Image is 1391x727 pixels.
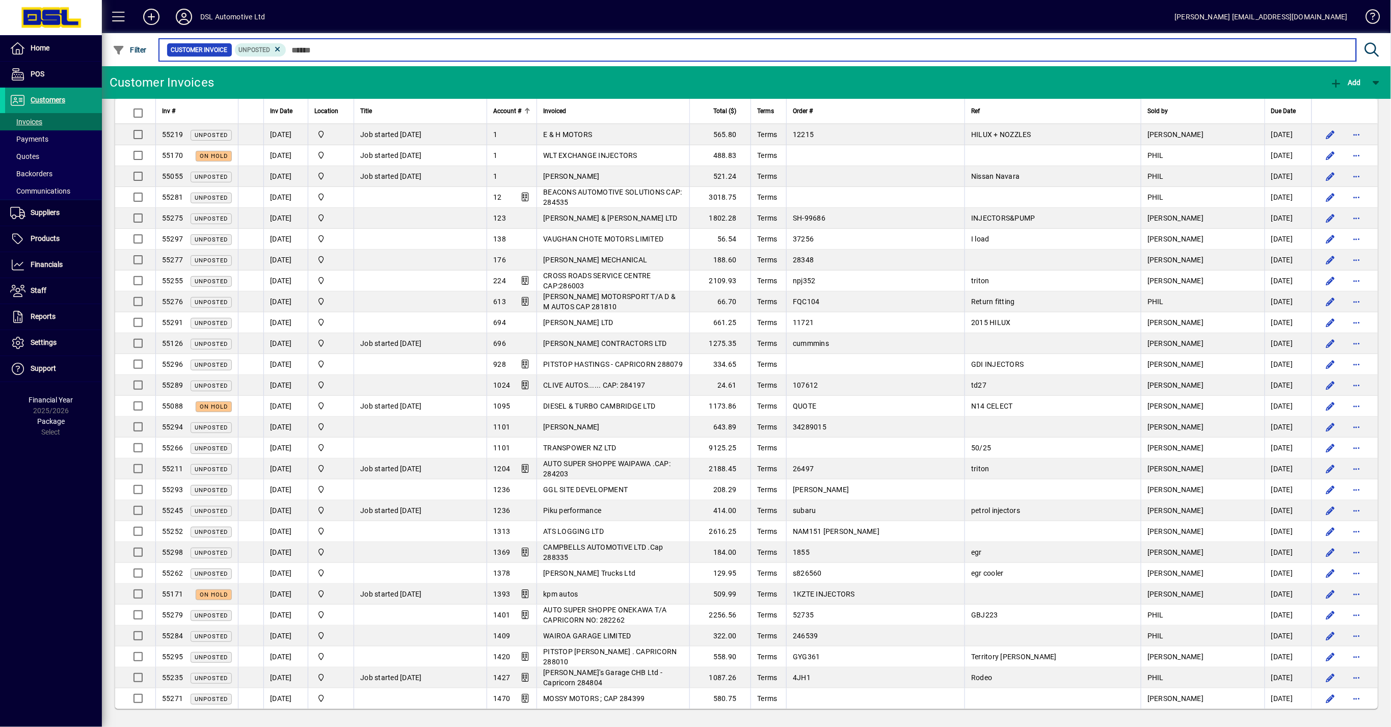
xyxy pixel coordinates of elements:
[1322,607,1339,623] button: Edit
[493,130,497,139] span: 1
[689,354,751,375] td: 334.65
[1322,231,1339,247] button: Edit
[1147,130,1203,139] span: [PERSON_NAME]
[793,130,814,139] span: 12215
[10,187,70,195] span: Communications
[5,36,102,61] a: Home
[1265,417,1312,438] td: [DATE]
[200,153,228,159] span: On hold
[1147,105,1259,117] div: Sold by
[263,291,308,312] td: [DATE]
[543,402,655,410] span: DIESEL & TURBO CAMBRIDGE LTD
[689,291,751,312] td: 66.70
[1349,607,1365,623] button: More options
[1358,2,1378,35] a: Knowledge Base
[195,424,228,431] span: Unposted
[314,105,347,117] div: Location
[31,96,65,104] span: Customers
[543,272,651,290] span: CROSS ROADS SERVICE CENTRE CAP:286003
[263,417,308,438] td: [DATE]
[1349,690,1365,707] button: More options
[31,44,49,52] span: Home
[5,165,102,182] a: Backorders
[1147,381,1203,389] span: [PERSON_NAME]
[757,214,777,222] span: Terms
[1322,210,1339,226] button: Edit
[1349,210,1365,226] button: More options
[689,187,751,208] td: 3018.75
[971,381,986,389] span: td27
[360,402,422,410] span: Job started [DATE]
[1147,339,1203,347] span: [PERSON_NAME]
[314,150,347,161] span: Central
[1322,147,1339,164] button: Edit
[1330,78,1361,87] span: Add
[31,286,46,294] span: Staff
[200,9,265,25] div: DSL Automotive Ltd
[1349,126,1365,143] button: More options
[5,330,102,356] a: Settings
[1349,628,1365,644] button: More options
[493,277,506,285] span: 224
[263,438,308,459] td: [DATE]
[757,151,777,159] span: Terms
[493,105,521,117] span: Account #
[1147,105,1168,117] span: Sold by
[793,402,816,410] span: QUOTE
[162,339,183,347] span: 55126
[1147,151,1164,159] span: PHIL
[1349,649,1365,665] button: More options
[493,381,510,389] span: 1024
[263,124,308,145] td: [DATE]
[1322,356,1339,372] button: Edit
[195,132,228,139] span: Unposted
[263,396,308,417] td: [DATE]
[162,423,183,431] span: 55294
[493,360,506,368] span: 928
[1349,252,1365,268] button: More options
[1265,187,1312,208] td: [DATE]
[360,339,422,347] span: Job started [DATE]
[543,360,683,368] span: PITSTOP HASTINGS - CAPRICORN 288079
[360,130,422,139] span: Job started [DATE]
[31,338,57,346] span: Settings
[1322,628,1339,644] button: Edit
[5,278,102,304] a: Staff
[493,151,497,159] span: 1
[1322,690,1339,707] button: Edit
[1147,298,1164,306] span: PHIL
[1322,481,1339,498] button: Edit
[10,152,39,160] span: Quotes
[757,381,777,389] span: Terms
[263,333,308,354] td: [DATE]
[162,256,183,264] span: 55277
[1349,461,1365,477] button: More options
[1322,293,1339,310] button: Edit
[171,45,228,55] span: Customer Invoice
[493,298,506,306] span: 613
[239,46,271,53] span: Unposted
[162,277,183,285] span: 55255
[543,292,676,311] span: [PERSON_NAME] MOTORSPORT T/A D & M AUTOS CAP 281810
[493,235,506,243] span: 138
[314,400,347,412] span: Central
[263,208,308,229] td: [DATE]
[543,172,599,180] span: [PERSON_NAME]
[543,105,683,117] div: Invoiced
[757,277,777,285] span: Terms
[1349,377,1365,393] button: More options
[493,256,506,264] span: 176
[971,105,1135,117] div: Ref
[195,216,228,222] span: Unposted
[1349,565,1365,581] button: More options
[263,375,308,396] td: [DATE]
[162,298,183,306] span: 55276
[162,402,183,410] span: 55088
[314,296,347,307] span: Central
[5,356,102,382] a: Support
[971,277,989,285] span: triton
[757,105,774,117] span: Terms
[757,402,777,410] span: Terms
[1349,544,1365,560] button: More options
[757,318,777,327] span: Terms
